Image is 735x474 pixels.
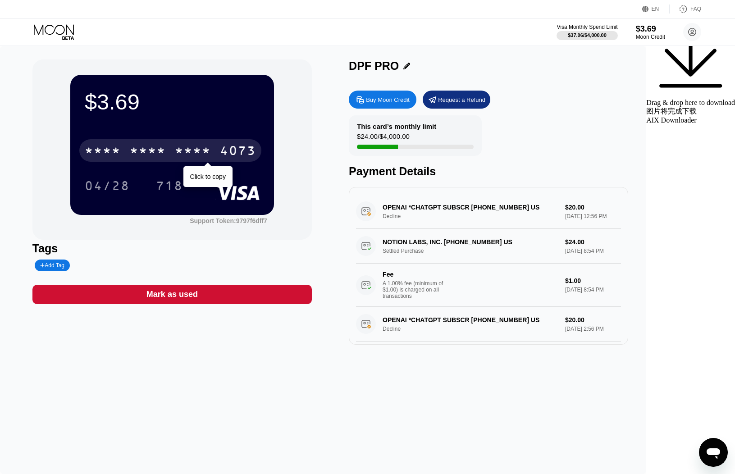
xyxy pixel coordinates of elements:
div: Visa Monthly Spend Limit [557,24,617,30]
div: FeeA 1.00% fee (minimum of $1.00) is charged on all transactions$1.00[DATE] 8:54 PM [356,264,621,307]
div: Buy Moon Credit [349,91,416,109]
div: $3.69Moon Credit [636,24,665,40]
div: Request a Refund [438,96,485,104]
div: FAQ [670,5,701,14]
div: $37.06 / $4,000.00 [568,32,607,38]
div: $1.00 [565,277,621,284]
div: EN [642,5,670,14]
div: Visa Monthly Spend Limit$37.06/$4,000.00 [557,24,617,40]
div: 4073 [220,145,256,159]
div: EN [652,6,659,12]
div: Mark as used [146,289,198,300]
div: $3.69 [636,24,665,34]
div: 718 [156,180,183,194]
div: Drag & drop here to download [646,99,735,107]
div: 图片将完成下载 [646,107,735,116]
div: FAQ [690,6,701,12]
div: Mark as used [32,285,312,304]
div: A 1.00% fee (minimum of $1.00) is charged on all transactions [383,280,450,299]
div: Support Token:9797f6dff7 [190,217,267,224]
div: Fee [383,271,446,278]
div: $24.00 / $4,000.00 [357,132,410,145]
iframe: Button to launch messaging window [699,438,728,467]
div: Support Token: 9797f6dff7 [190,217,267,224]
div: Request a Refund [423,91,490,109]
div: Add Tag [35,260,70,271]
div: $3.69 [85,89,260,114]
div: Moon Credit [636,34,665,40]
div: Click to copy [190,173,226,180]
div: DPF PRO [349,59,399,73]
div: Tags [32,242,312,255]
div: [DATE] 8:54 PM [565,287,621,293]
div: Add Tag [40,262,64,269]
div: 718 [149,174,190,197]
div: Payment Details [349,165,628,178]
div: Buy Moon Credit [366,96,410,104]
div: 04/28 [78,174,137,197]
div: This card’s monthly limit [357,123,436,130]
div: AIX Downloader [646,116,735,124]
div: 04/28 [85,180,130,194]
